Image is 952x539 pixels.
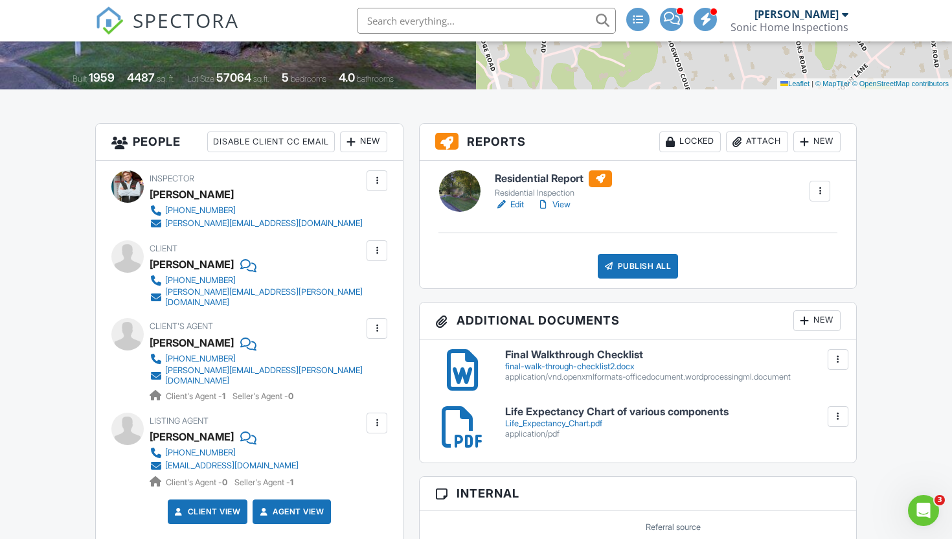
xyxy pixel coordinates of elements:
a: Life Expectancy Chart of various components Life_Expectancy_Chart.pdf application/pdf [505,406,841,439]
div: 4.0 [339,71,355,84]
input: Search everything... [357,8,616,34]
strong: 0 [222,477,227,487]
span: Listing Agent [150,416,209,426]
div: New [793,132,841,152]
div: Life_Expectancy_Chart.pdf [505,419,841,429]
span: Client's Agent - [166,477,229,487]
div: Sonic Home Inspections [731,21,848,34]
span: Client [150,244,177,253]
label: Referral source [646,522,701,533]
span: Inspector [150,174,194,183]
span: sq. ft. [157,74,175,84]
a: [PERSON_NAME][EMAIL_ADDRESS][PERSON_NAME][DOMAIN_NAME] [150,287,363,308]
h6: Residential Report [495,170,612,187]
h3: Reports [420,124,856,161]
a: Edit [495,198,524,211]
div: 57064 [216,71,251,84]
span: Seller's Agent - [234,477,293,487]
div: Locked [659,132,721,152]
strong: 1 [290,477,293,487]
a: Leaflet [780,80,810,87]
span: sq.ft. [253,74,269,84]
span: bedrooms [291,74,326,84]
div: Residential Inspection [495,188,612,198]
div: New [793,310,841,331]
strong: 1 [222,391,225,401]
span: Client's Agent [150,321,213,331]
iframe: Intercom live chat [908,495,939,526]
div: [PERSON_NAME] [754,8,839,21]
a: [PHONE_NUMBER] [150,204,363,217]
span: SPECTORA [133,6,239,34]
div: Disable Client CC Email [207,132,335,152]
a: [PERSON_NAME] [150,333,234,352]
span: Built [73,74,87,84]
span: 3 [935,495,945,505]
div: 4487 [127,71,155,84]
span: Lot Size [187,74,214,84]
div: [PERSON_NAME][EMAIL_ADDRESS][PERSON_NAME][DOMAIN_NAME] [165,365,363,386]
div: [PHONE_NUMBER] [165,275,236,286]
div: 5 [282,71,289,84]
div: 1959 [89,71,115,84]
a: SPECTORA [95,17,239,45]
div: [PERSON_NAME] [150,255,234,274]
div: Publish All [598,254,679,279]
div: [PHONE_NUMBER] [165,205,236,216]
div: final-walk-through-checklist2.docx [505,361,841,372]
a: View [537,198,571,211]
h6: Final Walkthrough Checklist [505,349,841,361]
a: [PHONE_NUMBER] [150,446,299,459]
h3: Additional Documents [420,303,856,339]
a: Residential Report Residential Inspection [495,170,612,199]
h6: Life Expectancy Chart of various components [505,406,841,418]
div: [PERSON_NAME][EMAIL_ADDRESS][DOMAIN_NAME] [165,218,363,229]
a: [PERSON_NAME][EMAIL_ADDRESS][DOMAIN_NAME] [150,217,363,230]
div: [PERSON_NAME][EMAIL_ADDRESS][PERSON_NAME][DOMAIN_NAME] [165,287,363,308]
a: [EMAIL_ADDRESS][DOMAIN_NAME] [150,459,299,472]
a: [PHONE_NUMBER] [150,352,363,365]
div: New [340,132,387,152]
a: [PERSON_NAME] [150,427,234,446]
a: © MapTiler [815,80,850,87]
div: application/pdf [505,429,841,439]
div: application/vnd.openxmlformats-officedocument.wordprocessingml.document [505,372,841,382]
span: bathrooms [357,74,394,84]
a: Agent View [257,505,324,518]
span: Client's Agent - [166,391,227,401]
h3: Internal [420,477,856,510]
div: [PERSON_NAME] [150,185,234,204]
a: [PERSON_NAME][EMAIL_ADDRESS][PERSON_NAME][DOMAIN_NAME] [150,365,363,386]
a: Client View [172,505,241,518]
div: [EMAIL_ADDRESS][DOMAIN_NAME] [165,461,299,471]
h3: People [96,124,403,161]
div: [PHONE_NUMBER] [165,354,236,364]
a: © OpenStreetMap contributors [852,80,949,87]
a: [PHONE_NUMBER] [150,274,363,287]
span: Seller's Agent - [232,391,293,401]
strong: 0 [288,391,293,401]
a: Final Walkthrough Checklist final-walk-through-checklist2.docx application/vnd.openxmlformats-off... [505,349,841,382]
div: [PHONE_NUMBER] [165,448,236,458]
img: The Best Home Inspection Software - Spectora [95,6,124,35]
div: Attach [726,132,788,152]
span: | [811,80,813,87]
